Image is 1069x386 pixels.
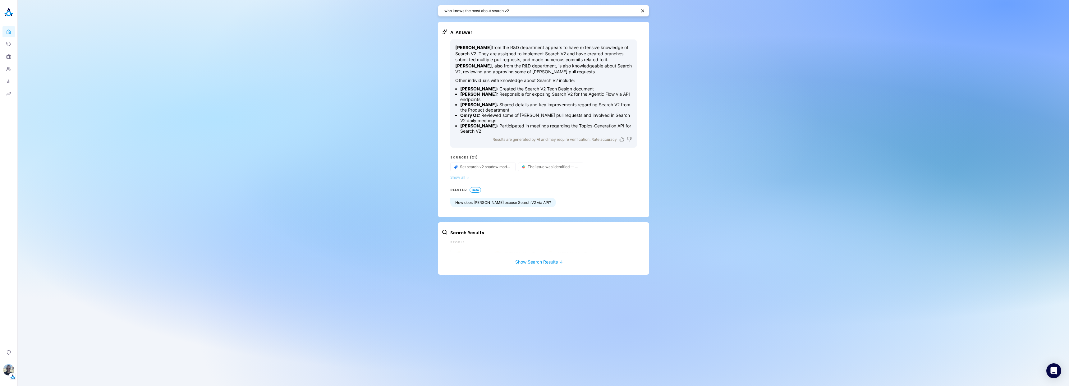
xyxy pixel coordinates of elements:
[470,187,481,193] span: Beta
[460,86,632,91] li: : Created the Search V2 Tech Design document
[460,123,632,134] li: : Participated in meetings regarding the Topics-Generation API for Search V2
[450,187,467,192] h3: RELATED
[493,136,617,143] p: Results are generated by AI and may require verification. Rate accuracy
[460,86,497,91] strong: [PERSON_NAME]
[460,102,497,107] strong: [PERSON_NAME]
[518,163,583,171] button: source-button
[528,164,579,169] span: The issue was identified — the new Search V2 was enabled with the ranker, which caused slower res...
[466,175,470,180] span: ↓
[627,137,632,142] button: Dislike
[455,77,632,84] p: Other individuals with knowledge about Search V2 include:
[460,91,632,102] li: : Responsible for exposing Search V2 for the Agentic Flow via API endpoints
[460,113,479,118] strong: Omry Oz
[2,362,15,380] button: Omry OzTenant Logo
[455,63,492,68] strong: [PERSON_NAME]
[450,230,637,236] h2: Search Results
[455,45,492,50] strong: [PERSON_NAME]
[451,163,515,171] button: source-button
[460,123,497,128] strong: [PERSON_NAME]
[460,113,632,123] li: : Reviewed some of [PERSON_NAME] pull requests and involved in Search V2 daily meetings
[619,137,624,142] button: Like
[2,6,15,19] img: Akooda Logo
[450,198,556,207] button: How does [PERSON_NAME] expose Search V2 via API?
[444,8,636,14] textarea: who knows the most about search v2
[521,164,526,170] img: Slack
[3,364,14,375] img: Omry Oz
[460,164,512,169] span: Set search v2 shadow mode under TO
[1046,363,1061,378] div: Open Intercom Messenger
[442,253,637,264] button: Show Search Results ↓
[450,155,637,160] h3: Sources (21)
[450,29,637,36] h2: AI Answer
[453,164,459,170] img: Jira
[460,102,632,113] li: : Shared details and key improvements regarding Search V2 from the Product department
[10,374,16,380] img: Tenant Logo
[460,91,497,97] strong: [PERSON_NAME]
[450,175,637,180] button: Show all ↓
[455,44,632,75] p: from the R&D department appears to have extensive knowledge of Search V2. They are assigned to im...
